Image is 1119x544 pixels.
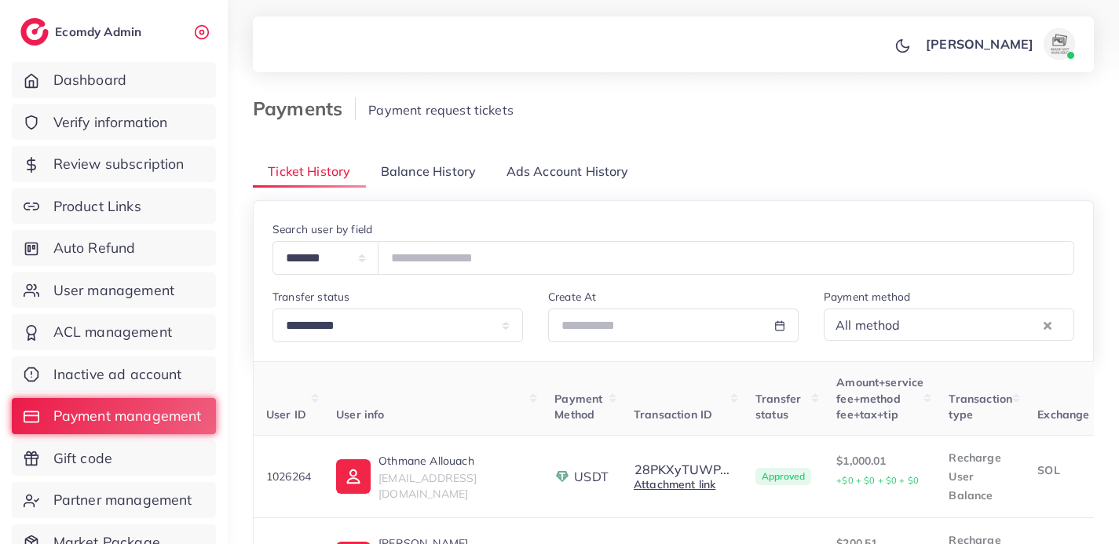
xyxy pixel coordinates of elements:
[53,448,112,469] span: Gift code
[1044,28,1075,60] img: avatar
[53,154,185,174] span: Review subscription
[20,18,49,46] img: logo
[12,440,216,476] a: Gift code
[378,471,477,501] span: [EMAIL_ADDRESS][DOMAIN_NAME]
[12,482,216,518] a: Partner management
[53,406,202,426] span: Payment management
[949,448,1012,505] p: Recharge User Balance
[1044,316,1051,334] button: Clear Selected
[574,468,609,486] span: USDT
[266,407,306,422] span: User ID
[12,230,216,266] a: Auto Refund
[253,97,356,120] h3: Payments
[917,28,1081,60] a: [PERSON_NAME]avatar
[378,451,529,470] p: Othmane Allouach
[268,162,350,181] span: Ticket History
[755,392,801,422] span: Transfer status
[634,407,712,422] span: Transaction ID
[832,313,904,337] span: All method
[266,467,311,486] p: 1026264
[634,477,715,491] a: Attachment link
[836,451,923,490] p: $1,000.01
[272,289,349,305] label: Transfer status
[905,312,1040,337] input: Search for option
[949,392,1012,422] span: Transaction type
[55,24,145,39] h2: Ecomdy Admin
[12,356,216,392] a: Inactive ad account
[554,469,570,484] img: payment
[20,18,145,46] a: logoEcomdy Admin
[824,309,1074,341] div: Search for option
[53,238,136,258] span: Auto Refund
[336,459,371,494] img: ic-user-info.36bf1079.svg
[53,322,172,342] span: ACL management
[506,162,629,181] span: Ads Account History
[836,475,919,486] small: +$0 + $0 + $0 + $0
[548,289,596,305] label: Create At
[634,462,730,476] button: 28PKXyTUWP...
[53,112,168,133] span: Verify information
[381,162,476,181] span: Balance History
[926,35,1033,53] p: [PERSON_NAME]
[53,280,174,301] span: User management
[53,364,182,385] span: Inactive ad account
[53,70,126,90] span: Dashboard
[53,196,141,217] span: Product Links
[755,468,811,485] span: Approved
[12,188,216,225] a: Product Links
[53,490,192,510] span: Partner management
[336,407,384,422] span: User info
[368,102,514,118] span: Payment request tickets
[824,289,910,305] label: Payment method
[12,314,216,350] a: ACL management
[12,146,216,182] a: Review subscription
[12,398,216,434] a: Payment management
[272,221,372,237] label: Search user by field
[12,62,216,98] a: Dashboard
[12,104,216,141] a: Verify information
[12,272,216,309] a: User management
[1037,407,1089,422] span: Exchange
[836,375,923,422] span: Amount+service fee+method fee+tax+tip
[554,392,602,422] span: Payment Method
